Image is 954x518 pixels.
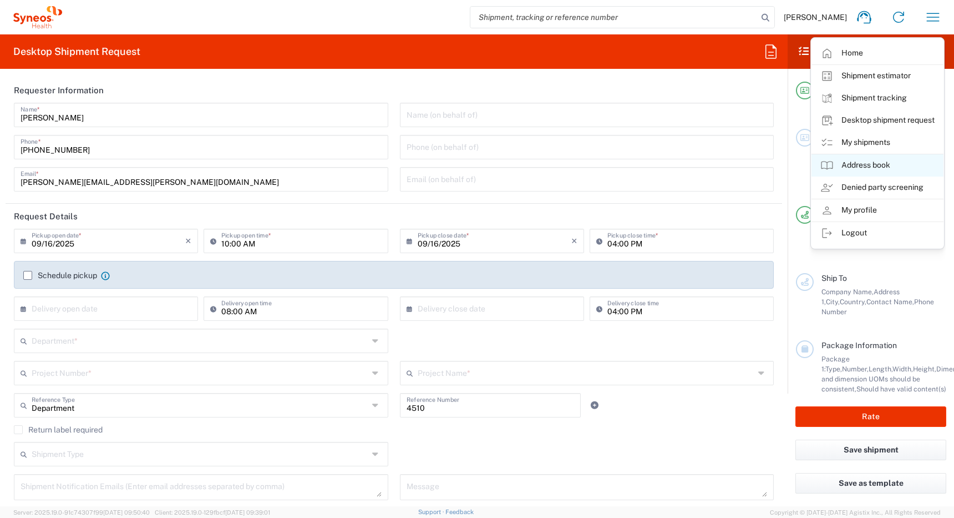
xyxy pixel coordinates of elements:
label: Schedule pickup [23,271,97,280]
span: Ship To [821,274,847,283]
span: City, [826,298,840,306]
a: Add Reference [587,398,602,413]
label: Return label required [14,425,103,434]
a: Support [418,509,446,515]
span: Should have valid content(s) [856,385,946,393]
span: Height, [913,365,936,373]
span: Server: 2025.19.0-91c74307f99 [13,509,150,516]
a: Feedback [445,509,474,515]
span: Country, [840,298,866,306]
span: Contact Name, [866,298,914,306]
a: Shipment tracking [811,87,943,109]
span: Width, [892,365,913,373]
span: Length, [869,365,892,373]
h2: Shipment Checklist [798,45,910,58]
button: Save shipment [795,440,946,460]
a: My shipments [811,132,943,154]
span: Package Information [821,341,897,350]
h2: Requester Information [14,85,104,96]
span: [DATE] 09:50:40 [103,509,150,516]
button: Rate [795,406,946,427]
span: Copyright © [DATE]-[DATE] Agistix Inc., All Rights Reserved [770,507,941,517]
a: Desktop shipment request [811,109,943,132]
span: Number, [842,365,869,373]
a: My profile [811,199,943,222]
h2: Desktop Shipment Request [13,45,140,58]
i: × [185,232,191,250]
h2: Request Details [14,211,78,222]
button: Save as template [795,473,946,494]
a: Address book [811,154,943,177]
span: Type, [825,365,842,373]
a: Logout [811,222,943,244]
i: × [571,232,577,250]
span: [DATE] 09:39:01 [225,509,270,516]
span: Client: 2025.19.0-129fbcf [155,509,270,516]
a: Home [811,42,943,64]
span: [PERSON_NAME] [784,12,847,22]
a: Shipment estimator [811,65,943,87]
span: Package 1: [821,355,850,373]
span: Company Name, [821,288,874,296]
a: Denied party screening [811,177,943,199]
input: Shipment, tracking or reference number [470,7,758,28]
